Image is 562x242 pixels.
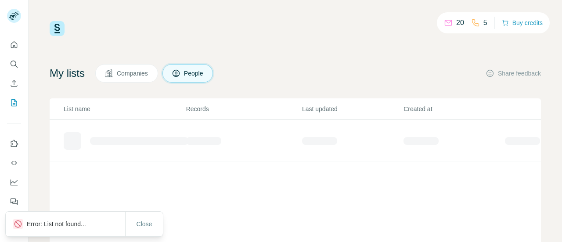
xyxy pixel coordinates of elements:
button: My lists [7,95,21,111]
button: Quick start [7,37,21,53]
button: Close [130,216,159,232]
p: 5 [483,18,487,28]
p: Error: List not found... [27,220,93,228]
button: Buy credits [502,17,543,29]
p: List name [64,105,185,113]
span: Close [137,220,152,228]
button: Share feedback [486,69,541,78]
p: Records [186,105,301,113]
p: Last updated [302,105,403,113]
img: Surfe Logo [50,21,65,36]
button: Feedback [7,194,21,209]
button: Use Surfe on LinkedIn [7,136,21,152]
span: People [184,69,204,78]
h4: My lists [50,66,85,80]
p: 20 [456,18,464,28]
span: Companies [117,69,149,78]
button: Dashboard [7,174,21,190]
button: Search [7,56,21,72]
button: Use Surfe API [7,155,21,171]
button: Enrich CSV [7,76,21,91]
p: Created at [403,105,504,113]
